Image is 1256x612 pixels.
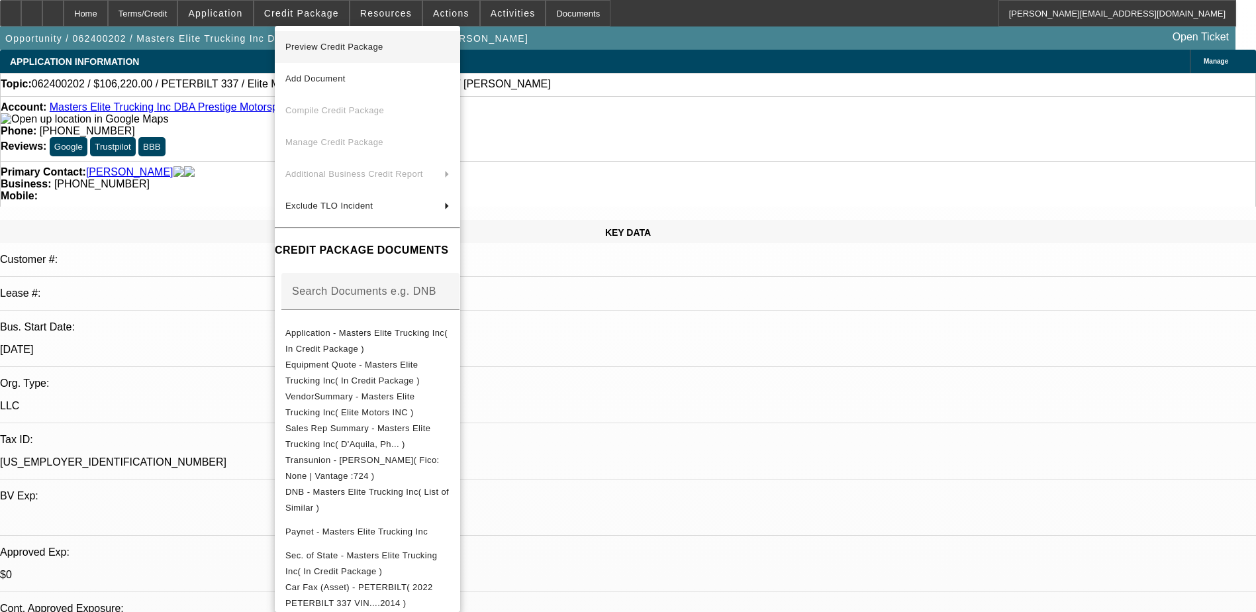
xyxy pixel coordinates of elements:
[275,389,460,421] button: VendorSummary - Masters Elite Trucking Inc( Elite Motors INC )
[275,548,460,580] button: Sec. of State - Masters Elite Trucking Inc( In Credit Package )
[285,582,433,608] span: Car Fax (Asset) - PETERBILT( 2022 PETERBILT 337 VIN....2014 )
[285,550,437,576] span: Sec. of State - Masters Elite Trucking Inc( In Credit Package )
[275,452,460,484] button: Transunion - Nelson, Justin( Fico: None | Vantage :724 )
[285,42,383,52] span: Preview Credit Package
[292,285,436,297] mat-label: Search Documents e.g. DNB
[275,516,460,548] button: Paynet - Masters Elite Trucking Inc
[285,527,428,536] span: Paynet - Masters Elite Trucking Inc
[275,357,460,389] button: Equipment Quote - Masters Elite Trucking Inc( In Credit Package )
[285,328,448,354] span: Application - Masters Elite Trucking Inc( In Credit Package )
[285,360,420,385] span: Equipment Quote - Masters Elite Trucking Inc( In Credit Package )
[285,74,346,83] span: Add Document
[285,487,449,513] span: DNB - Masters Elite Trucking Inc( List of Similar )
[275,580,460,611] button: Car Fax (Asset) - PETERBILT( 2022 PETERBILT 337 VIN....2014 )
[285,391,414,417] span: VendorSummary - Masters Elite Trucking Inc( Elite Motors INC )
[275,325,460,357] button: Application - Masters Elite Trucking Inc( In Credit Package )
[275,242,460,258] h4: CREDIT PACKAGE DOCUMENTS
[275,484,460,516] button: DNB - Masters Elite Trucking Inc( List of Similar )
[275,421,460,452] button: Sales Rep Summary - Masters Elite Trucking Inc( D'Aquila, Ph... )
[285,423,430,449] span: Sales Rep Summary - Masters Elite Trucking Inc( D'Aquila, Ph... )
[285,201,373,211] span: Exclude TLO Incident
[285,455,440,481] span: Transunion - [PERSON_NAME]( Fico: None | Vantage :724 )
